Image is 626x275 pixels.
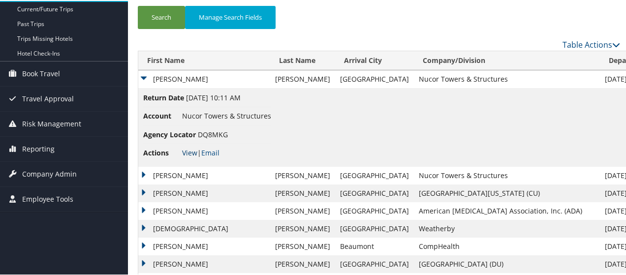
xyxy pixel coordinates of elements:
[138,219,270,237] td: [DEMOGRAPHIC_DATA]
[201,147,219,156] a: Email
[414,166,600,183] td: Nucor Towers & Structures
[143,147,180,157] span: Actions
[270,254,335,272] td: [PERSON_NAME]
[270,166,335,183] td: [PERSON_NAME]
[335,69,414,87] td: [GEOGRAPHIC_DATA]
[22,111,81,135] span: Risk Management
[22,61,60,85] span: Book Travel
[22,186,73,211] span: Employee Tools
[335,219,414,237] td: [GEOGRAPHIC_DATA]
[182,147,219,156] span: |
[335,254,414,272] td: [GEOGRAPHIC_DATA]
[138,183,270,201] td: [PERSON_NAME]
[138,50,270,69] th: First Name: activate to sort column ascending
[138,237,270,254] td: [PERSON_NAME]
[22,86,74,110] span: Travel Approval
[182,110,271,120] span: Nucor Towers & Structures
[414,69,600,87] td: Nucor Towers & Structures
[335,183,414,201] td: [GEOGRAPHIC_DATA]
[270,201,335,219] td: [PERSON_NAME]
[414,201,600,219] td: American [MEDICAL_DATA] Association, Inc. (ADA)
[335,166,414,183] td: [GEOGRAPHIC_DATA]
[22,136,55,160] span: Reporting
[185,5,276,28] button: Manage Search Fields
[563,38,620,49] a: Table Actions
[143,110,180,121] span: Account
[138,201,270,219] td: [PERSON_NAME]
[414,219,600,237] td: Weatherby
[270,219,335,237] td: [PERSON_NAME]
[270,183,335,201] td: [PERSON_NAME]
[414,254,600,272] td: [GEOGRAPHIC_DATA] (DU)
[335,201,414,219] td: [GEOGRAPHIC_DATA]
[186,92,241,101] span: [DATE] 10:11 AM
[138,166,270,183] td: [PERSON_NAME]
[138,254,270,272] td: [PERSON_NAME]
[143,128,196,139] span: Agency Locator
[143,92,184,102] span: Return Date
[138,5,185,28] button: Search
[270,237,335,254] td: [PERSON_NAME]
[182,147,197,156] a: View
[414,237,600,254] td: CompHealth
[138,69,270,87] td: [PERSON_NAME]
[335,237,414,254] td: Beaumont
[270,50,335,69] th: Last Name: activate to sort column ascending
[22,161,77,185] span: Company Admin
[270,69,335,87] td: [PERSON_NAME]
[414,183,600,201] td: [GEOGRAPHIC_DATA][US_STATE] (CU)
[335,50,414,69] th: Arrival City: activate to sort column ascending
[198,129,228,138] span: DQ8MKG
[414,50,600,69] th: Company/Division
